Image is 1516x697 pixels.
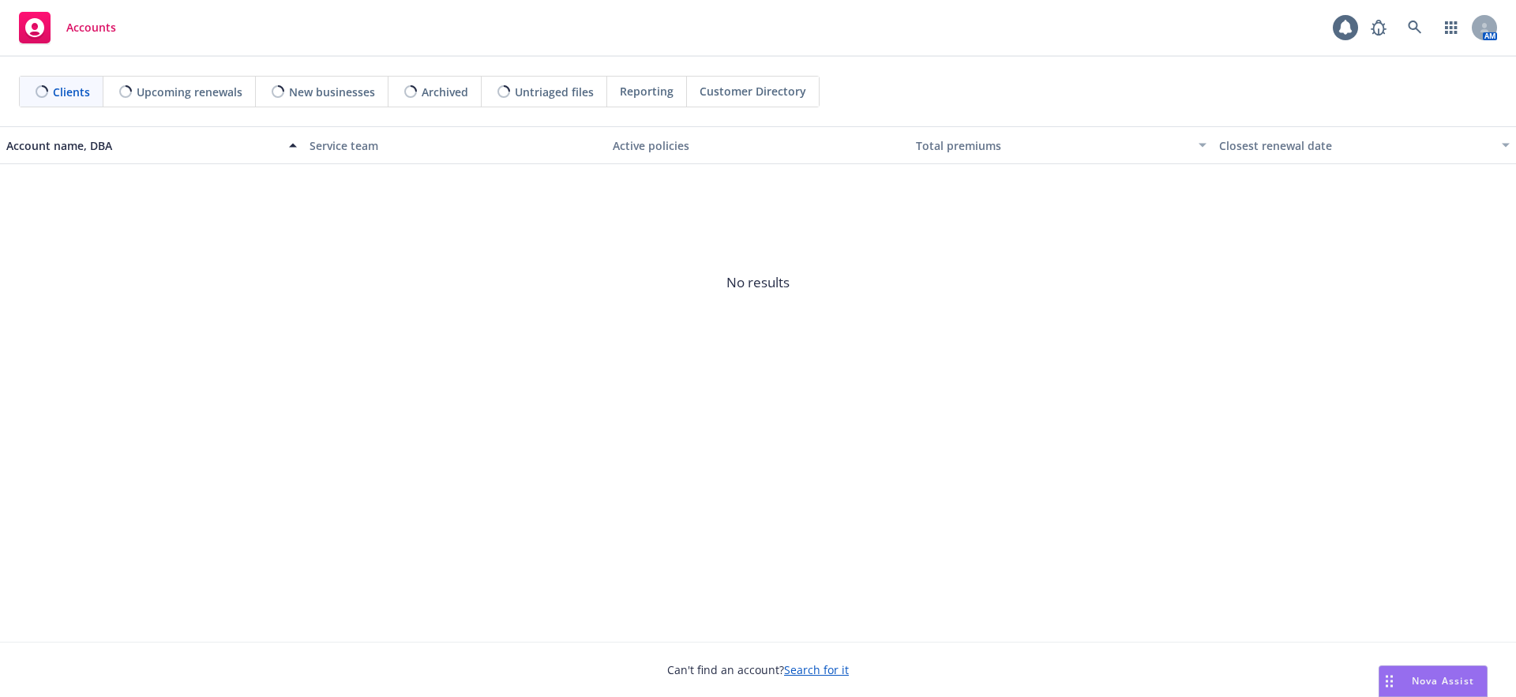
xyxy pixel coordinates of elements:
span: Nova Assist [1412,674,1474,688]
div: Account name, DBA [6,137,280,154]
a: Switch app [1435,12,1467,43]
div: Drag to move [1379,666,1399,696]
span: Clients [53,84,90,100]
span: Reporting [620,83,674,99]
button: Closest renewal date [1213,126,1516,164]
div: Closest renewal date [1219,137,1492,154]
button: Total premiums [910,126,1213,164]
span: Archived [422,84,468,100]
a: Search [1399,12,1431,43]
button: Service team [303,126,606,164]
span: Untriaged files [515,84,594,100]
button: Active policies [606,126,910,164]
button: Nova Assist [1379,665,1488,697]
span: Customer Directory [700,83,806,99]
div: Total premiums [916,137,1189,154]
a: Accounts [13,6,122,50]
span: New businesses [289,84,375,100]
div: Active policies [613,137,903,154]
span: Upcoming renewals [137,84,242,100]
span: Accounts [66,21,116,34]
span: Can't find an account? [667,661,849,678]
a: Search for it [784,662,849,677]
div: Service team [310,137,600,154]
a: Report a Bug [1363,12,1394,43]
